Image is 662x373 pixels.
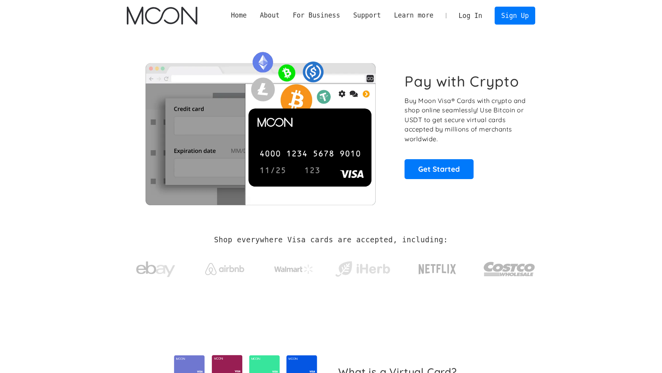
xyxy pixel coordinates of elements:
div: Learn more [394,11,433,20]
a: iHerb [334,251,392,283]
div: About [260,11,280,20]
a: Sign Up [495,7,535,24]
div: Support [353,11,381,20]
div: For Business [286,11,347,20]
div: Learn more [387,11,440,20]
a: home [127,7,197,25]
a: Walmart [264,257,323,278]
a: Netflix [403,252,472,283]
img: Airbnb [205,263,244,275]
div: About [253,11,286,20]
img: Netflix [418,259,457,279]
a: Home [224,11,253,20]
img: Moon Logo [127,7,197,25]
img: Moon Cards let you spend your crypto anywhere Visa is accepted. [127,46,394,205]
img: Walmart [274,265,313,274]
h2: Shop everywhere Visa cards are accepted, including: [214,236,448,244]
img: Costco [483,254,536,284]
img: iHerb [334,259,392,279]
a: Log In [452,7,489,24]
p: Buy Moon Visa® Cards with crypto and shop online seamlessly! Use Bitcoin or USDT to get secure vi... [405,96,527,144]
img: ebay [136,257,175,282]
a: Costco [483,247,536,288]
div: Support [347,11,387,20]
a: Airbnb [195,255,254,279]
div: For Business [293,11,340,20]
a: ebay [127,249,185,286]
h1: Pay with Crypto [405,73,519,90]
a: Get Started [405,159,474,179]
